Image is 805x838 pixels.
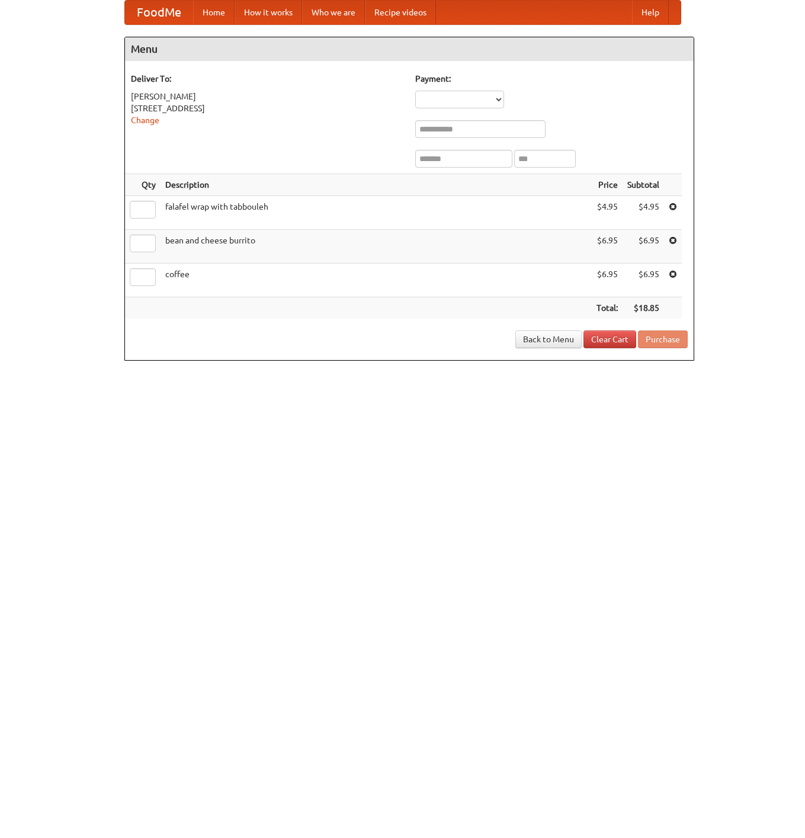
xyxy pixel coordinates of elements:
[583,330,636,348] a: Clear Cart
[623,297,664,319] th: $18.85
[235,1,302,24] a: How it works
[515,330,582,348] a: Back to Menu
[592,230,623,264] td: $6.95
[125,174,161,196] th: Qty
[161,264,592,297] td: coffee
[131,115,159,125] a: Change
[302,1,365,24] a: Who we are
[125,37,694,61] h4: Menu
[161,196,592,230] td: falafel wrap with tabbouleh
[161,174,592,196] th: Description
[623,174,664,196] th: Subtotal
[632,1,669,24] a: Help
[193,1,235,24] a: Home
[592,264,623,297] td: $6.95
[131,73,403,85] h5: Deliver To:
[638,330,688,348] button: Purchase
[623,264,664,297] td: $6.95
[131,102,403,114] div: [STREET_ADDRESS]
[623,196,664,230] td: $4.95
[131,91,403,102] div: [PERSON_NAME]
[592,174,623,196] th: Price
[365,1,436,24] a: Recipe videos
[592,297,623,319] th: Total:
[415,73,688,85] h5: Payment:
[623,230,664,264] td: $6.95
[161,230,592,264] td: bean and cheese burrito
[125,1,193,24] a: FoodMe
[592,196,623,230] td: $4.95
